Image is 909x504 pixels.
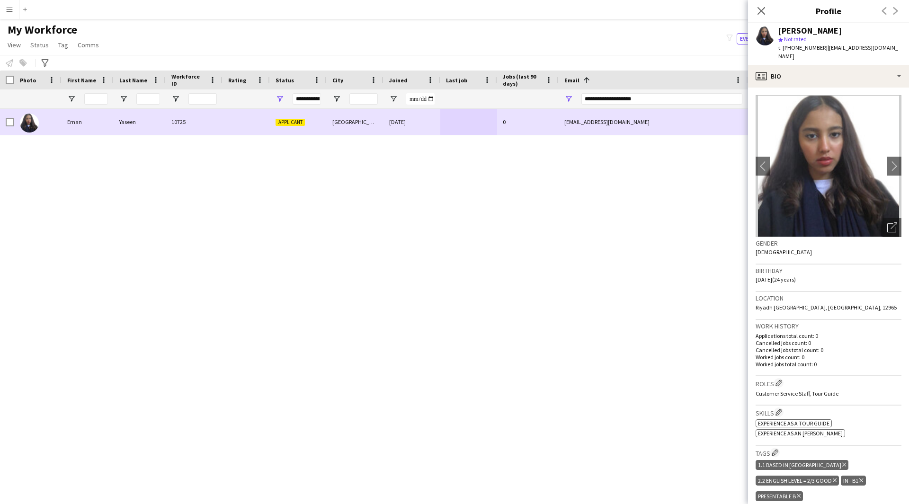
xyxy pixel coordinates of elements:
div: [EMAIL_ADDRESS][DOMAIN_NAME] [559,109,748,135]
span: Riyadh [GEOGRAPHIC_DATA], [GEOGRAPHIC_DATA], 12965 [756,304,897,311]
button: Open Filter Menu [276,95,284,103]
div: [PERSON_NAME] [778,27,842,35]
span: Customer Service Staff, Tour Guide [756,390,838,397]
app-action-btn: Advanced filters [39,57,51,69]
span: Not rated [784,35,807,43]
button: Open Filter Menu [119,95,128,103]
div: 0 [497,109,559,135]
h3: Tags [756,448,901,458]
img: Crew avatar or photo [756,95,901,237]
span: t. [PHONE_NUMBER] [778,44,828,51]
span: Photo [20,77,36,84]
span: Email [564,77,579,84]
div: 2.2 English Level = 2/3 Good [756,476,839,486]
h3: Gender [756,239,901,248]
div: 1.1 Based in [GEOGRAPHIC_DATA] [756,460,848,470]
span: | [EMAIL_ADDRESS][DOMAIN_NAME] [778,44,898,60]
div: Presentable B [756,491,803,501]
span: Rating [228,77,246,84]
span: My Workforce [8,23,77,37]
p: Cancelled jobs total count: 0 [756,346,901,354]
span: First Name [67,77,96,84]
button: Everyone8,133 [737,33,784,44]
span: [DEMOGRAPHIC_DATA] [756,248,812,256]
h3: Roles [756,378,901,388]
input: Joined Filter Input [406,93,435,105]
h3: Skills [756,407,901,417]
span: Experience as an [PERSON_NAME] [758,430,843,437]
input: Workforce ID Filter Input [188,93,217,105]
a: Tag [54,39,72,51]
button: Open Filter Menu [332,95,341,103]
input: Last Name Filter Input [136,93,160,105]
img: Eman Yaseen [20,114,39,133]
span: Status [276,77,294,84]
input: First Name Filter Input [84,93,108,105]
span: Joined [389,77,408,84]
input: Email Filter Input [581,93,742,105]
span: Applicant [276,119,305,126]
div: Bio [748,65,909,88]
div: [GEOGRAPHIC_DATA] [327,109,383,135]
div: 10725 [166,109,223,135]
span: Experience as a Tour Guide [758,420,829,427]
h3: Profile [748,5,909,17]
div: Yaseen [114,109,166,135]
span: [DATE] (24 years) [756,276,796,283]
span: Tag [58,41,68,49]
div: Eman [62,109,114,135]
span: City [332,77,343,84]
span: Last job [446,77,467,84]
a: View [4,39,25,51]
span: Comms [78,41,99,49]
h3: Work history [756,322,901,330]
p: Cancelled jobs count: 0 [756,339,901,346]
div: Open photos pop-in [882,218,901,237]
span: View [8,41,21,49]
span: Last Name [119,77,147,84]
a: Status [27,39,53,51]
span: Workforce ID [171,73,205,87]
p: Applications total count: 0 [756,332,901,339]
div: [DATE] [383,109,440,135]
p: Worked jobs total count: 0 [756,361,901,368]
button: Open Filter Menu [389,95,398,103]
a: Comms [74,39,103,51]
button: Open Filter Menu [171,95,180,103]
p: Worked jobs count: 0 [756,354,901,361]
button: Open Filter Menu [564,95,573,103]
div: IN - B1 [841,476,865,486]
button: Open Filter Menu [67,95,76,103]
input: City Filter Input [349,93,378,105]
h3: Birthday [756,266,901,275]
span: Jobs (last 90 days) [503,73,542,87]
span: Status [30,41,49,49]
h3: Location [756,294,901,302]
